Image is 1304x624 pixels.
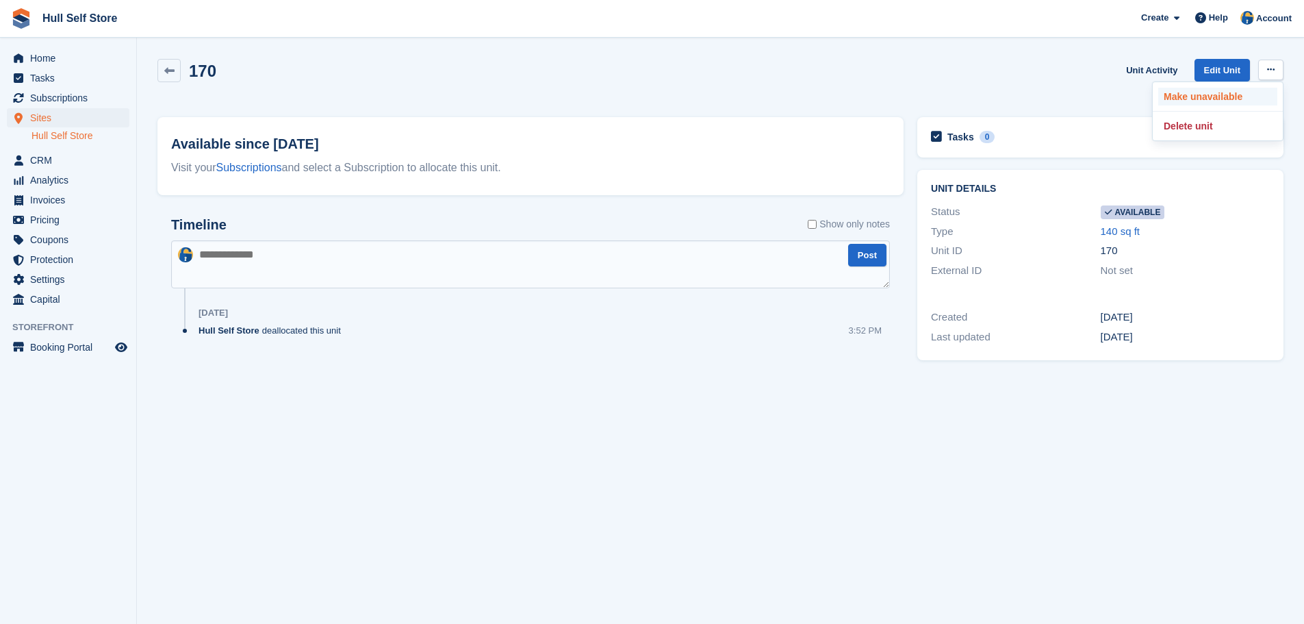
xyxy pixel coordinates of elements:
div: Status [931,204,1100,220]
div: Type [931,224,1100,240]
a: Hull Self Store [37,7,123,29]
div: [DATE] [199,308,228,319]
div: 3:52 PM [849,324,882,337]
a: menu [7,190,129,210]
span: Booking Portal [30,338,112,357]
span: Pricing [30,210,112,229]
h2: 170 [189,62,216,80]
a: menu [7,230,129,249]
span: Tasks [30,68,112,88]
a: menu [7,68,129,88]
div: Not set [1101,263,1270,279]
a: menu [7,171,129,190]
input: Show only notes [808,217,817,232]
span: Invoices [30,190,112,210]
a: Make unavailable [1158,88,1277,105]
a: menu [7,270,129,289]
div: [DATE] [1101,329,1270,345]
span: Protection [30,250,112,269]
span: Sites [30,108,112,127]
a: Delete unit [1158,117,1277,135]
a: Subscriptions [216,162,282,173]
a: menu [7,88,129,108]
img: Hull Self Store [1240,11,1254,25]
div: 170 [1101,243,1270,259]
span: Hull Self Store [199,324,259,337]
span: Capital [30,290,112,309]
img: Hull Self Store [178,247,193,262]
div: Unit ID [931,243,1100,259]
div: Last updated [931,329,1100,345]
div: 0 [980,131,995,143]
a: Preview store [113,339,129,355]
button: Post [848,244,886,266]
span: Account [1256,12,1292,25]
span: Help [1209,11,1228,25]
a: Edit Unit [1194,59,1250,82]
h2: Unit details [931,184,1270,195]
a: 140 sq ft [1101,225,1140,237]
div: [DATE] [1101,310,1270,325]
div: Visit your and select a Subscription to allocate this unit. [171,160,890,176]
label: Show only notes [808,217,890,232]
h2: Timeline [171,217,227,233]
span: Available [1101,205,1165,219]
span: Coupons [30,230,112,249]
span: CRM [30,151,112,170]
a: menu [7,338,129,357]
a: menu [7,290,129,309]
span: Home [30,49,112,68]
h2: Tasks [947,131,974,143]
span: Create [1141,11,1168,25]
a: Hull Self Store [31,129,129,142]
a: menu [7,210,129,229]
a: menu [7,49,129,68]
span: Storefront [12,321,136,334]
h2: Available since [DATE] [171,134,890,154]
a: menu [7,250,129,269]
a: menu [7,151,129,170]
a: Unit Activity [1121,59,1183,82]
div: deallocated this unit [199,324,348,337]
span: Settings [30,270,112,289]
a: menu [7,108,129,127]
img: stora-icon-8386f47178a22dfd0bd8f6a31ec36ba5ce8667c1dd55bd0f319d3a0aa187defe.svg [11,8,31,29]
div: Created [931,310,1100,325]
div: External ID [931,263,1100,279]
span: Analytics [30,171,112,190]
span: Subscriptions [30,88,112,108]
